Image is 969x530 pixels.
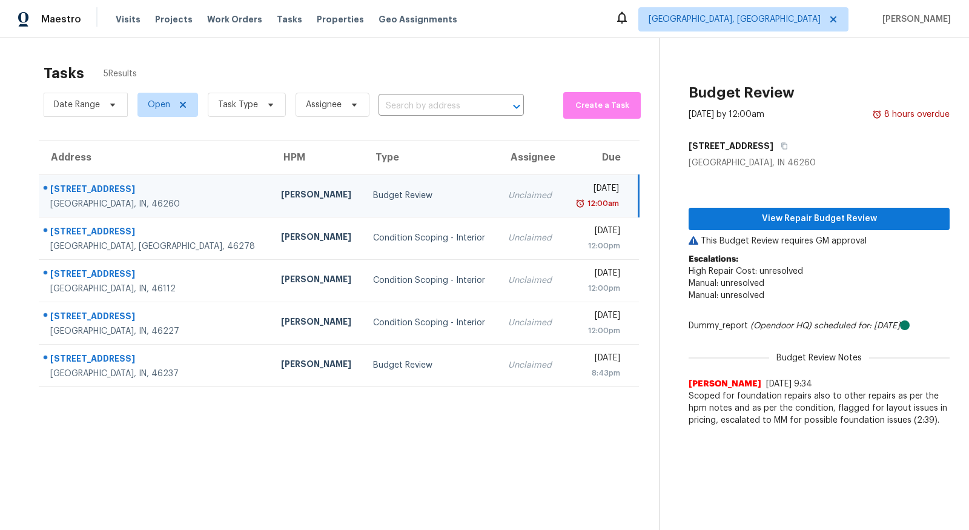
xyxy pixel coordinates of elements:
span: Properties [317,13,364,25]
b: Escalations: [689,255,738,263]
div: [GEOGRAPHIC_DATA], IN, 46227 [50,325,262,337]
div: Unclaimed [508,232,554,244]
span: High Repair Cost: unresolved [689,267,803,276]
div: [DATE] [573,310,620,325]
div: [PERSON_NAME] [281,188,354,204]
th: Assignee [498,141,563,174]
th: Due [563,141,638,174]
div: Unclaimed [508,317,554,329]
div: Condition Scoping - Interior [373,317,489,329]
div: 12:00pm [573,240,620,252]
div: Budget Review [373,359,489,371]
button: Create a Task [563,92,641,119]
button: Copy Address [773,135,790,157]
span: Geo Assignments [379,13,457,25]
div: [STREET_ADDRESS] [50,225,262,240]
span: Date Range [54,99,100,111]
p: This Budget Review requires GM approval [689,235,950,247]
span: Open [148,99,170,111]
div: Unclaimed [508,190,554,202]
img: Overdue Alarm Icon [575,197,585,210]
span: Assignee [306,99,342,111]
div: [DATE] [573,352,620,367]
div: [STREET_ADDRESS] [50,310,262,325]
div: [GEOGRAPHIC_DATA], [GEOGRAPHIC_DATA], 46278 [50,240,262,253]
span: Visits [116,13,141,25]
span: [PERSON_NAME] [689,378,761,390]
span: 5 Results [104,68,137,80]
div: [GEOGRAPHIC_DATA], IN, 46112 [50,283,262,295]
div: Condition Scoping - Interior [373,274,489,287]
div: [STREET_ADDRESS] [50,353,262,368]
h2: Tasks [44,67,84,79]
th: HPM [271,141,363,174]
div: 8 hours overdue [882,108,950,121]
div: [STREET_ADDRESS] [50,183,262,198]
img: Overdue Alarm Icon [872,108,882,121]
div: [PERSON_NAME] [281,231,354,246]
span: [GEOGRAPHIC_DATA], [GEOGRAPHIC_DATA] [649,13,821,25]
span: [DATE] 9:34 [766,380,812,388]
div: 12:00pm [573,325,620,337]
span: Manual: unresolved [689,291,764,300]
div: Unclaimed [508,274,554,287]
span: View Repair Budget Review [698,211,940,227]
span: [PERSON_NAME] [878,13,951,25]
h2: Budget Review [689,87,795,99]
span: Task Type [218,99,258,111]
div: 8:43pm [573,367,620,379]
th: Type [363,141,498,174]
i: (Opendoor HQ) [750,322,812,330]
span: Projects [155,13,193,25]
div: 12:00am [585,197,619,210]
button: Open [508,98,525,115]
div: Budget Review [373,190,489,202]
span: Manual: unresolved [689,279,764,288]
div: [PERSON_NAME] [281,358,354,373]
div: Dummy_report [689,320,950,332]
div: [PERSON_NAME] [281,316,354,331]
span: Budget Review Notes [769,352,869,364]
div: [STREET_ADDRESS] [50,268,262,283]
div: [DATE] [573,225,620,240]
i: scheduled for: [DATE] [814,322,900,330]
span: Work Orders [207,13,262,25]
div: [DATE] [573,267,620,282]
span: Create a Task [569,99,635,113]
button: View Repair Budget Review [689,208,950,230]
div: 12:00pm [573,282,620,294]
h5: [STREET_ADDRESS] [689,140,773,152]
div: [GEOGRAPHIC_DATA], IN, 46260 [50,198,262,210]
div: [DATE] [573,182,619,197]
th: Address [39,141,271,174]
div: [GEOGRAPHIC_DATA], IN, 46237 [50,368,262,380]
span: Scoped for foundation repairs also to other repairs as per the hpm notes and as per the condition... [689,390,950,426]
span: Tasks [277,15,302,24]
div: Condition Scoping - Interior [373,232,489,244]
div: Unclaimed [508,359,554,371]
div: [PERSON_NAME] [281,273,354,288]
div: [GEOGRAPHIC_DATA], IN 46260 [689,157,950,169]
span: Maestro [41,13,81,25]
div: [DATE] by 12:00am [689,108,764,121]
input: Search by address [379,97,490,116]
